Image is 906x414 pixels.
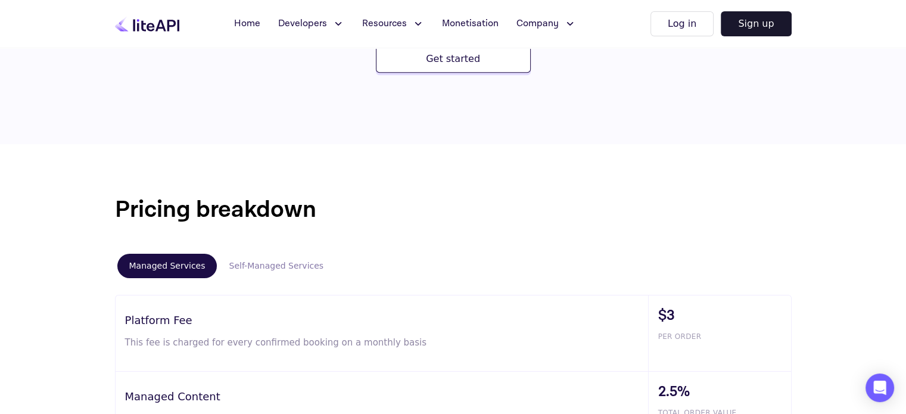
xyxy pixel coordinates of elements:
[227,12,267,36] a: Home
[355,12,431,36] button: Resources
[865,373,894,402] div: Open Intercom Messenger
[125,335,439,350] p: This fee is charged for every confirmed booking on a monthly basis
[117,254,217,278] button: Managed Services
[234,17,260,31] span: Home
[278,17,327,31] span: Developers
[362,17,407,31] span: Resources
[217,254,335,278] button: Self-Managed Services
[376,45,531,73] button: Get started
[125,388,648,404] h3: Managed Content
[435,12,506,36] a: Monetisation
[658,305,791,326] span: $3
[442,17,499,31] span: Monetisation
[658,381,791,403] span: 2.5%
[721,11,791,36] button: Sign up
[115,192,792,228] h1: Pricing breakdown
[516,17,559,31] span: Company
[125,312,648,328] h3: Platform Fee
[509,12,583,36] button: Company
[271,12,351,36] button: Developers
[650,11,714,36] button: Log in
[658,331,791,342] span: PER ORDER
